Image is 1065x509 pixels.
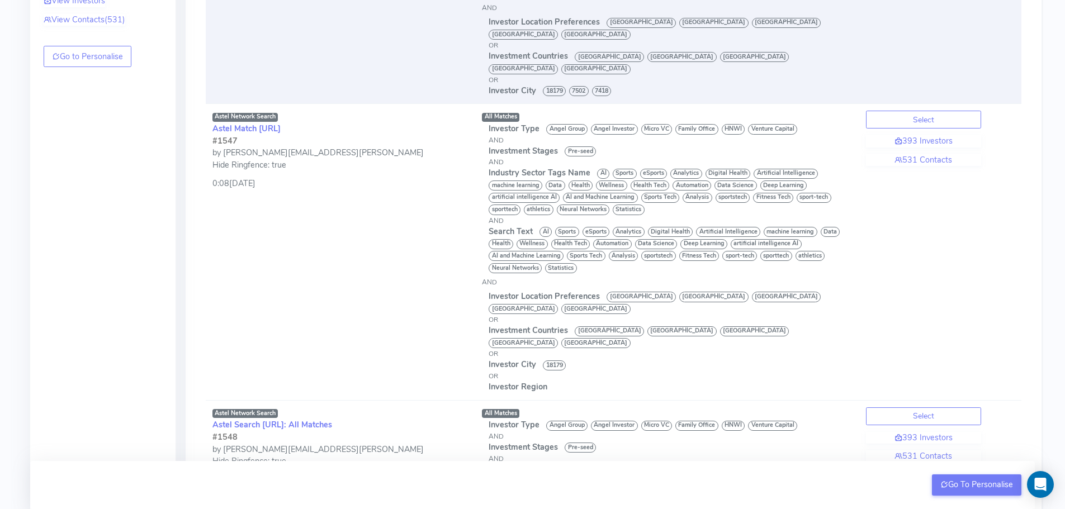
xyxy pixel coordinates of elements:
[555,227,579,237] span: Sports
[593,239,632,249] span: Automation
[575,326,644,336] span: [GEOGRAPHIC_DATA]
[561,338,631,348] span: [GEOGRAPHIC_DATA]
[866,407,981,425] button: Select
[489,325,568,336] span: Investment Countries
[752,18,821,28] span: [GEOGRAPHIC_DATA]
[105,14,125,25] span: (531)
[489,157,852,167] div: AND
[640,169,668,179] span: eSports
[524,204,553,215] span: athletics
[489,431,852,441] div: AND
[212,159,469,172] div: Hide Ringfence: true
[543,86,566,96] span: 18179
[641,124,673,134] span: Micro VC
[760,180,807,191] span: Deep Learning
[489,291,600,302] span: Investor Location Preferences
[212,431,469,444] div: #1548
[722,124,745,134] span: HNWI
[539,227,552,237] span: AI
[720,326,789,336] span: [GEOGRAPHIC_DATA]
[551,239,590,249] span: Health Tech
[866,432,981,444] a: 393 Investors
[569,86,589,96] span: 7502
[1027,471,1054,498] div: Open Intercom Messenger
[748,124,797,134] span: Venture Capital
[748,421,797,431] span: Venture Capital
[722,251,757,261] span: sport-tech
[764,227,817,237] span: machine learning
[44,46,132,67] a: Go to Personalise
[680,239,727,249] span: Deep Learning
[489,226,533,237] span: Search Text
[557,204,610,215] span: Neural Networks
[716,193,750,203] span: sportstech
[543,360,566,370] span: 18179
[753,193,793,203] span: Fitness Tech
[641,193,680,203] span: Sports Tech
[679,251,720,261] span: Fitness Tech
[546,180,565,191] span: Data
[485,409,517,417] span: All Matches
[489,16,600,27] span: Investor Location Preferences
[212,419,332,430] a: Astel Search [URL]: All Matches
[714,180,757,191] span: Data Science
[613,227,645,237] span: Analytics
[489,441,558,453] span: Investment Stages
[679,18,749,28] span: [GEOGRAPHIC_DATA]
[797,193,831,203] span: sport-tech
[561,30,631,40] span: [GEOGRAPHIC_DATA]
[575,52,644,62] span: [GEOGRAPHIC_DATA]
[731,239,802,249] span: artificial intelligence AI
[489,371,852,381] div: OR
[517,239,548,249] span: Wellness
[641,251,676,261] span: sportstech
[489,180,542,191] span: machine learning
[673,180,711,191] span: Automation
[212,455,469,468] div: Hide Ringfence: true
[489,123,539,134] span: Investor Type
[675,124,718,134] span: Family Office
[613,169,637,179] span: Sports
[212,135,469,148] div: #1547
[641,421,673,431] span: Micro VC
[647,326,717,336] span: [GEOGRAPHIC_DATA]
[489,419,539,430] span: Investor Type
[596,180,627,191] span: Wellness
[489,349,852,359] div: OR
[482,277,852,287] div: AND
[569,180,593,191] span: Health
[489,251,564,261] span: AI and Machine Learning
[561,64,631,74] span: [GEOGRAPHIC_DATA]
[489,338,558,348] span: [GEOGRAPHIC_DATA]
[635,239,678,249] span: Data Science
[545,263,577,273] span: Statistics
[546,421,588,431] span: Angel Group
[565,443,596,453] span: Pre-seed
[489,85,536,96] span: Investor City
[489,216,852,226] div: AND
[592,86,612,96] span: 7418
[212,409,278,418] span: Astel Network Search
[583,227,610,237] span: eSports
[489,454,852,464] div: AND
[489,64,558,74] span: [GEOGRAPHIC_DATA]
[683,193,712,203] span: Analysis
[722,421,745,431] span: HNWI
[609,251,638,261] span: Analysis
[706,169,751,179] span: Digital Health
[754,169,818,179] span: Artificial Intelligence
[675,421,718,431] span: Family Office
[212,113,278,122] span: Astel Network Search
[489,30,558,40] span: [GEOGRAPHIC_DATA]
[565,146,596,156] span: Pre-seed
[631,180,670,191] span: Health Tech
[482,3,852,13] div: AND
[212,444,469,456] div: by [PERSON_NAME][EMAIL_ADDRESS][PERSON_NAME]
[212,147,469,159] div: by [PERSON_NAME][EMAIL_ADDRESS][PERSON_NAME]
[648,227,693,237] span: Digital Health
[44,14,125,26] a: View Contacts(531)
[489,75,852,85] div: OR
[489,263,542,273] span: Neural Networks
[489,40,852,50] div: OR
[489,135,852,145] div: AND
